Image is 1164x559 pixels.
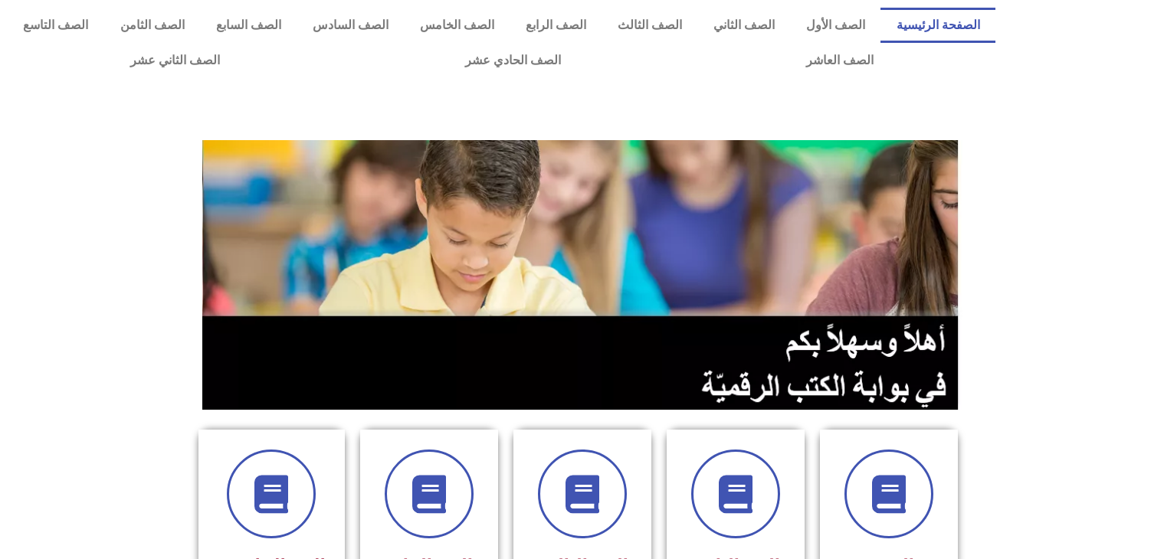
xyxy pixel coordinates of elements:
a: الصفحة الرئيسية [880,8,995,43]
a: الصف الثامن [104,8,200,43]
a: الصف الخامس [404,8,510,43]
a: الصف الأول [790,8,880,43]
a: الصف السابع [200,8,297,43]
a: الصف العاشر [684,43,996,78]
a: الصف التاسع [8,8,104,43]
a: الصف الثاني عشر [8,43,343,78]
a: الصف الرابع [510,8,602,43]
a: الصف السادس [297,8,404,43]
a: الصف الثالث [602,8,697,43]
a: الصف الحادي عشر [343,43,684,78]
a: الصف الثاني [697,8,790,43]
